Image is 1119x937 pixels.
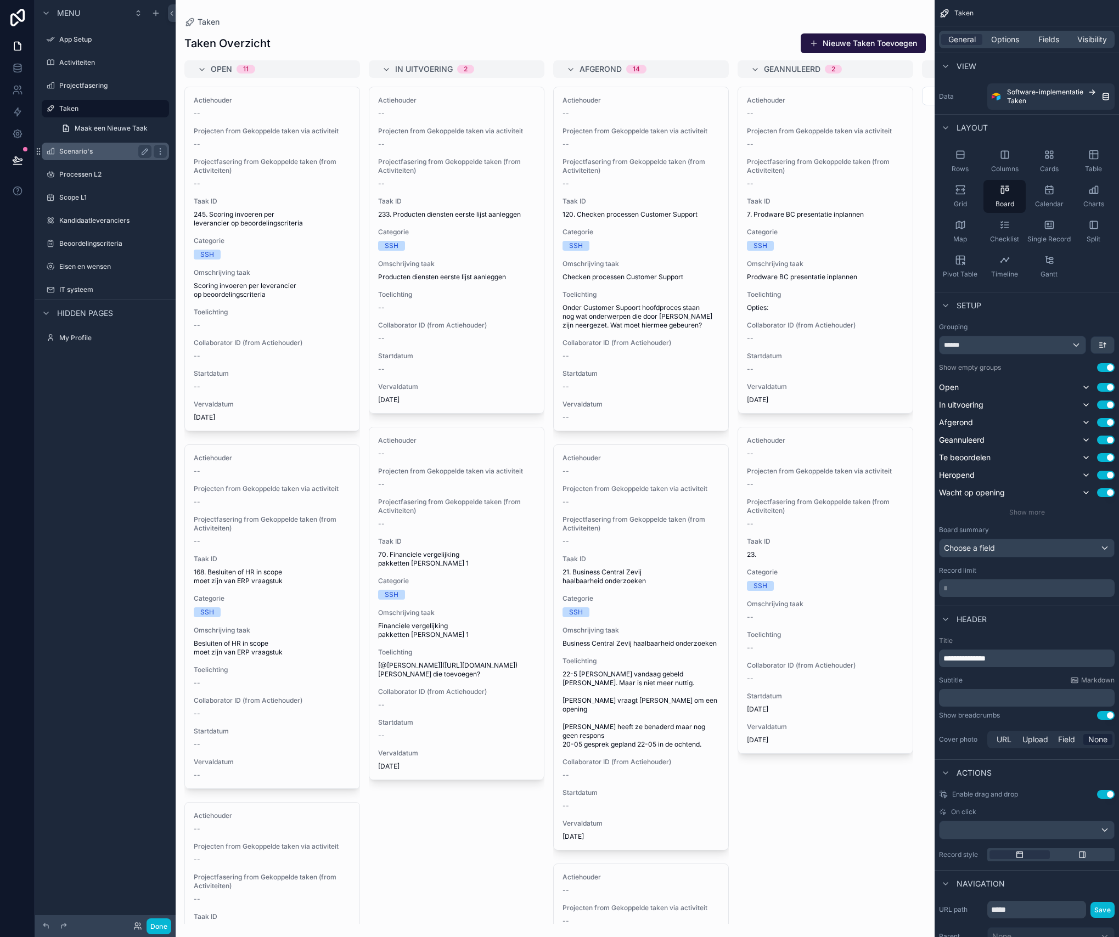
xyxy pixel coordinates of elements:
span: Open [939,382,959,393]
a: Eisen en wensen [42,258,169,275]
span: Wacht op opening [939,487,1005,498]
span: Software-implementatie [1007,88,1083,97]
label: Scenario's [59,147,147,156]
span: URL [997,734,1011,745]
button: Table [1072,145,1115,178]
label: Show empty groups [939,363,1001,372]
span: Charts [1083,200,1104,208]
a: Beoordelingscriteria [42,235,169,252]
span: View [957,61,976,72]
span: Columns [991,165,1019,173]
a: Scenario's [42,143,169,160]
span: Taken [954,9,974,18]
a: Kandidaatleveranciers [42,212,169,229]
span: Grid [954,200,967,208]
button: Save [1090,902,1115,918]
span: Gantt [1041,270,1058,279]
button: Calendar [1028,180,1070,213]
div: Show breadcrumbs [939,711,1000,720]
a: Markdown [1070,676,1115,685]
label: Record style [939,850,983,859]
span: Calendar [1035,200,1064,208]
label: Activiteiten [59,58,167,67]
label: Data [939,92,983,101]
button: Rows [939,145,981,178]
div: scrollable content [939,579,1115,597]
span: Table [1085,165,1102,173]
span: None [1088,734,1107,745]
label: Record limit [939,566,976,575]
label: Subtitle [939,676,963,685]
label: Board summary [939,526,989,534]
label: Grouping [939,323,968,331]
button: Split [1072,215,1115,248]
a: Taken [42,100,169,117]
span: Visibility [1077,34,1107,45]
span: Checklist [990,235,1019,244]
span: Field [1058,734,1075,745]
button: Columns [983,145,1026,178]
button: Checklist [983,215,1026,248]
label: Beoordelingscriteria [59,239,167,248]
label: Projectfasering [59,81,167,90]
div: scrollable content [939,650,1115,667]
span: Setup [957,300,981,311]
span: Show more [1009,508,1045,516]
button: Choose a field [939,539,1115,557]
span: On click [951,808,976,816]
span: Split [1087,235,1100,244]
label: URL path [939,905,983,914]
span: Heropend [939,470,975,481]
span: Options [991,34,1019,45]
span: Board [996,200,1014,208]
span: Cards [1040,165,1059,173]
span: Afgerond [939,417,973,428]
label: My Profile [59,334,167,342]
span: Enable drag and drop [952,790,1018,799]
label: IT systeem [59,285,167,294]
label: Title [939,636,1115,645]
span: Header [957,614,987,625]
span: Navigation [957,878,1005,889]
span: Taken [1007,97,1026,105]
button: Gantt [1028,250,1070,283]
label: Cover photo [939,735,983,744]
a: Software-implementatieTaken [987,83,1115,110]
div: scrollable content [939,689,1115,707]
span: Markdown [1081,676,1115,685]
a: My Profile [42,329,169,347]
button: Timeline [983,250,1026,283]
label: Eisen en wensen [59,262,167,271]
span: Upload [1022,734,1048,745]
span: Actions [957,767,992,778]
span: Hidden pages [57,308,113,319]
span: In uitvoering [939,399,983,410]
button: Done [147,918,171,934]
button: Cards [1028,145,1070,178]
button: Grid [939,180,981,213]
span: Timeline [991,270,1018,279]
label: Scope L1 [59,193,167,202]
label: Taken [59,104,162,113]
span: Te beoordelen [939,452,991,463]
a: Processen L2 [42,166,169,183]
a: Activiteiten [42,54,169,71]
button: Charts [1072,180,1115,213]
button: Pivot Table [939,250,981,283]
button: Map [939,215,981,248]
a: Scope L1 [42,189,169,206]
button: Board [983,180,1026,213]
span: Rows [952,165,969,173]
span: Pivot Table [943,270,977,279]
label: Kandidaatleveranciers [59,216,167,225]
span: Fields [1038,34,1059,45]
span: Layout [957,122,988,133]
span: Map [953,235,967,244]
a: Maak een Nieuwe Taak [55,120,169,137]
span: Menu [57,8,80,19]
label: App Setup [59,35,167,44]
a: App Setup [42,31,169,48]
span: Geannuleerd [939,434,985,445]
button: Single Record [1028,215,1070,248]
